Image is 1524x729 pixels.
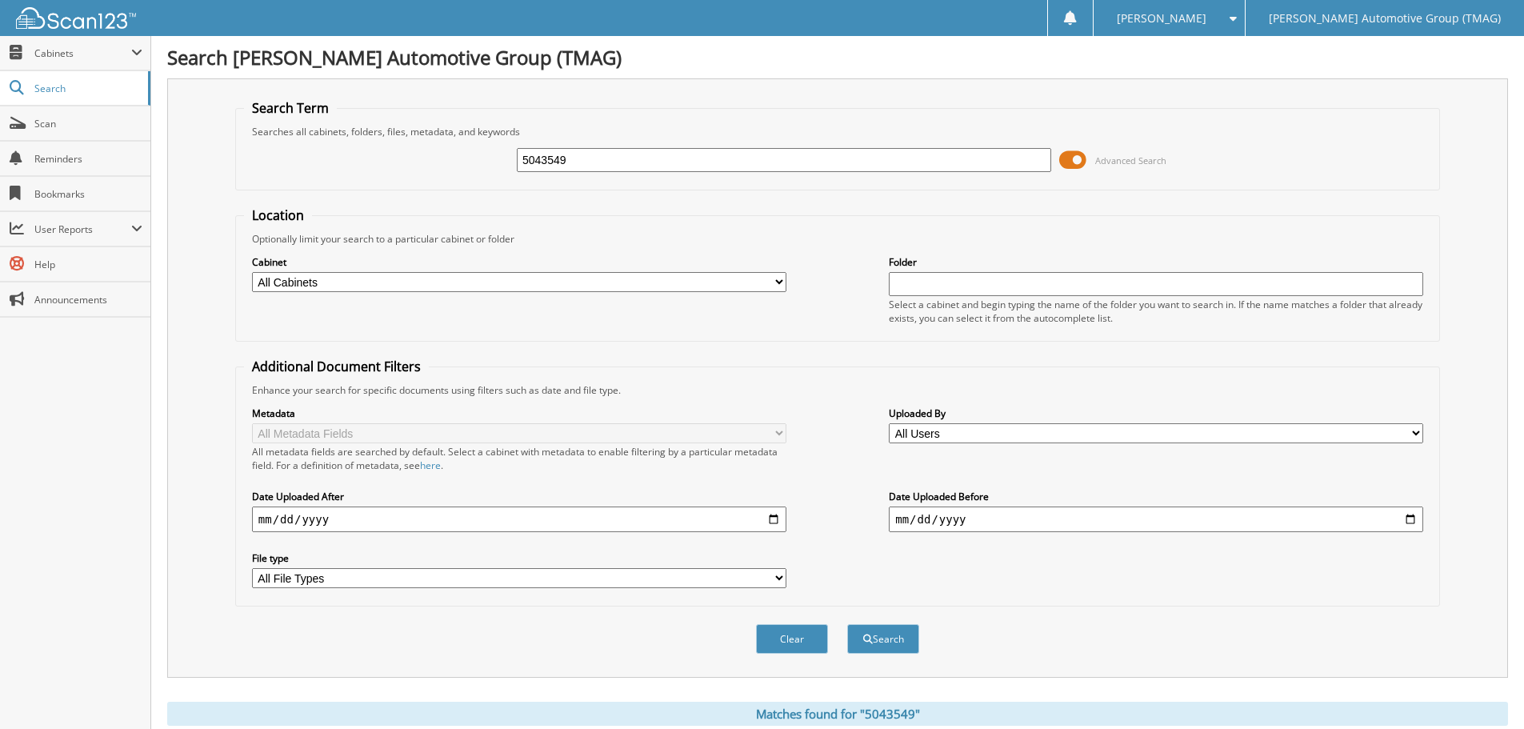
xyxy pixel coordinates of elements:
[244,125,1431,138] div: Searches all cabinets, folders, files, metadata, and keywords
[244,358,429,375] legend: Additional Document Filters
[1095,154,1166,166] span: Advanced Search
[34,117,142,130] span: Scan
[34,82,140,95] span: Search
[1117,14,1206,23] span: [PERSON_NAME]
[889,507,1423,532] input: end
[252,407,786,420] label: Metadata
[244,206,312,224] legend: Location
[252,490,786,503] label: Date Uploaded After
[16,7,136,29] img: scan123-logo-white.svg
[34,258,142,271] span: Help
[34,46,131,60] span: Cabinets
[34,293,142,306] span: Announcements
[889,298,1423,325] div: Select a cabinet and begin typing the name of the folder you want to search in. If the name match...
[420,459,441,472] a: here
[252,551,786,565] label: File type
[252,445,786,472] div: All metadata fields are searched by default. Select a cabinet with metadata to enable filtering b...
[167,44,1508,70] h1: Search [PERSON_NAME] Automotive Group (TMAG)
[244,232,1431,246] div: Optionally limit your search to a particular cabinet or folder
[1269,14,1501,23] span: [PERSON_NAME] Automotive Group (TMAG)
[244,383,1431,397] div: Enhance your search for specific documents using filters such as date and file type.
[34,222,131,236] span: User Reports
[244,99,337,117] legend: Search Term
[252,507,786,532] input: start
[847,624,919,654] button: Search
[889,490,1423,503] label: Date Uploaded Before
[167,702,1508,726] div: Matches found for "5043549"
[756,624,828,654] button: Clear
[34,187,142,201] span: Bookmarks
[889,407,1423,420] label: Uploaded By
[889,255,1423,269] label: Folder
[34,152,142,166] span: Reminders
[252,255,786,269] label: Cabinet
